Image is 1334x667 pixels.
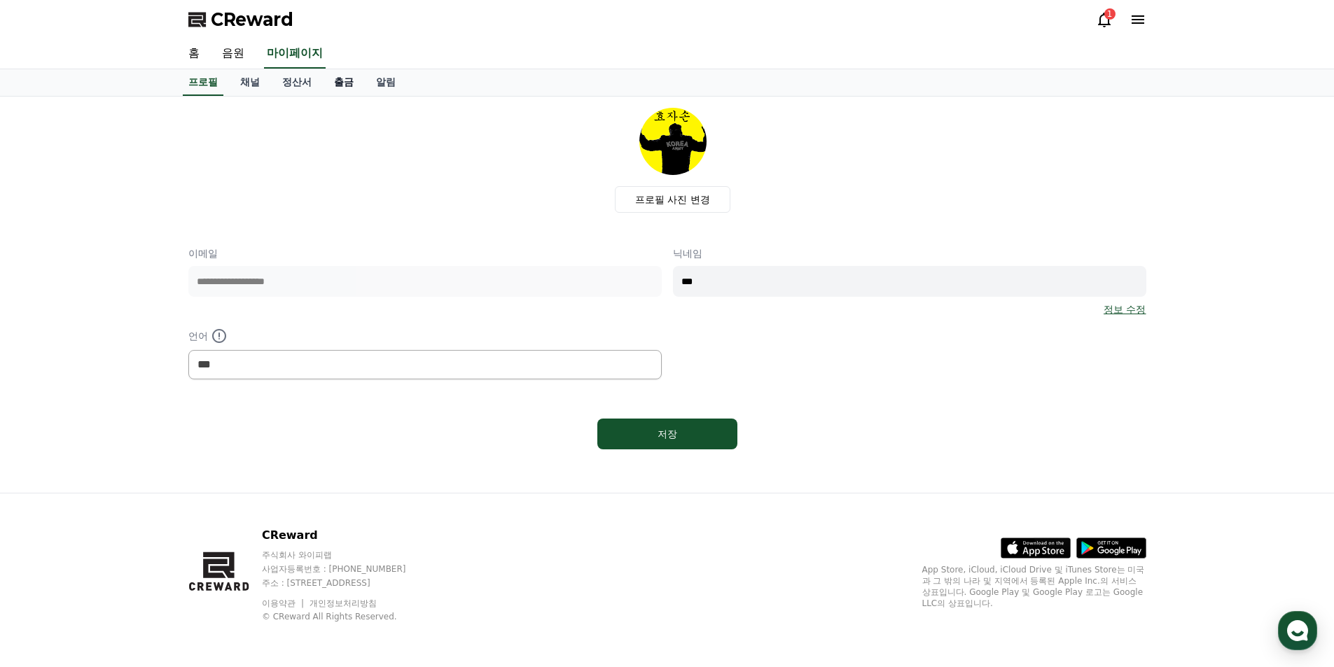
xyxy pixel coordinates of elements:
[188,246,662,260] p: 이메일
[262,577,433,589] p: 주소 : [STREET_ADDRESS]
[639,108,707,175] img: profile_image
[365,69,407,96] a: 알림
[597,419,737,449] button: 저장
[262,527,433,544] p: CReward
[4,444,92,479] a: 홈
[183,69,223,96] a: 프로필
[673,246,1146,260] p: 닉네임
[1104,8,1116,20] div: 1
[922,564,1146,609] p: App Store, iCloud, iCloud Drive 및 iTunes Store는 미국과 그 밖의 나라 및 지역에서 등록된 Apple Inc.의 서비스 상표입니다. Goo...
[625,427,709,441] div: 저장
[188,328,662,344] p: 언어
[264,39,326,69] a: 마이페이지
[128,465,145,477] span: 대화
[262,563,433,575] p: 사업자등록번호 : [PHONE_NUMBER]
[211,8,293,31] span: CReward
[216,465,233,476] span: 설정
[44,465,53,476] span: 홈
[271,69,323,96] a: 정산서
[262,549,433,561] p: 주식회사 와이피랩
[262,611,433,622] p: © CReward All Rights Reserved.
[1104,302,1146,316] a: 정보 수정
[1096,11,1113,28] a: 1
[229,69,271,96] a: 채널
[615,186,730,213] label: 프로필 사진 변경
[323,69,365,96] a: 출금
[188,8,293,31] a: CReward
[262,598,306,608] a: 이용약관
[310,598,377,608] a: 개인정보처리방침
[177,39,211,69] a: 홈
[211,39,256,69] a: 음원
[92,444,181,479] a: 대화
[181,444,269,479] a: 설정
